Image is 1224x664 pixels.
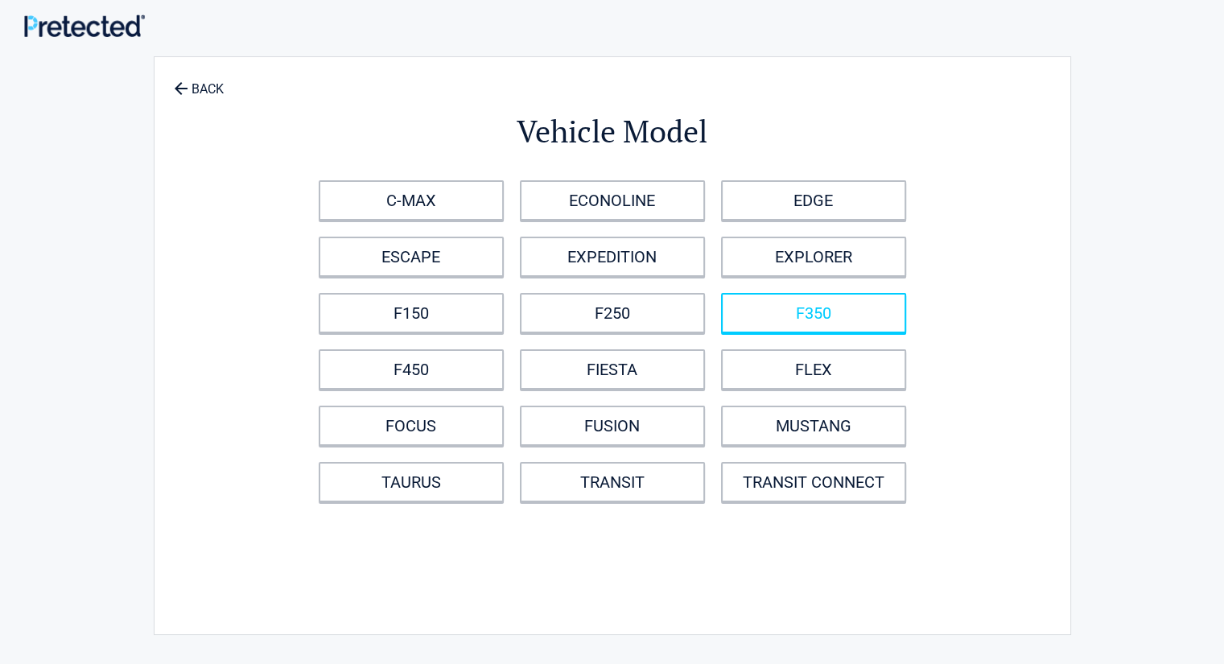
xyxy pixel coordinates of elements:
a: TRANSIT CONNECT [721,462,906,502]
a: C-MAX [319,180,504,221]
img: Main Logo [24,14,145,36]
a: EDGE [721,180,906,221]
a: EXPEDITION [520,237,705,277]
a: ECONOLINE [520,180,705,221]
a: F350 [721,293,906,333]
a: FLEX [721,349,906,390]
a: F450 [319,349,504,390]
a: EXPLORER [721,237,906,277]
a: TAURUS [319,462,504,502]
a: F250 [520,293,705,333]
h2: Vehicle Model [243,111,982,152]
a: ESCAPE [319,237,504,277]
a: MUSTANG [721,406,906,446]
a: FIESTA [520,349,705,390]
a: BACK [171,68,227,96]
a: FUSION [520,406,705,446]
a: F150 [319,293,504,333]
a: TRANSIT [520,462,705,502]
a: FOCUS [319,406,504,446]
